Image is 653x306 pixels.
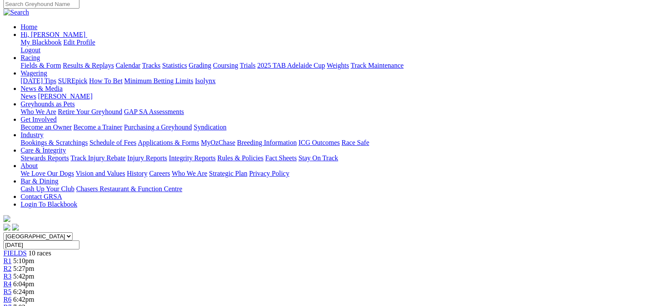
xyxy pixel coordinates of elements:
[257,62,325,69] a: 2025 TAB Adelaide Cup
[249,170,289,177] a: Privacy Policy
[3,215,10,222] img: logo-grsa-white.png
[21,100,75,108] a: Greyhounds as Pets
[21,162,38,169] a: About
[3,9,29,16] img: Search
[13,257,34,264] span: 5:10pm
[76,170,125,177] a: Vision and Values
[142,62,161,69] a: Tracks
[3,296,12,303] a: R6
[70,154,125,162] a: Track Injury Rebate
[13,265,34,272] span: 5:27pm
[3,249,27,257] a: FIELDS
[13,280,34,288] span: 6:04pm
[127,154,167,162] a: Injury Reports
[217,154,264,162] a: Rules & Policies
[21,31,85,38] span: Hi, [PERSON_NAME]
[21,177,58,185] a: Bar & Dining
[138,139,199,146] a: Applications & Forms
[237,139,297,146] a: Breeding Information
[124,123,192,131] a: Purchasing a Greyhound
[21,23,37,30] a: Home
[21,46,40,54] a: Logout
[21,77,650,85] div: Wagering
[327,62,349,69] a: Weights
[21,93,36,100] a: News
[341,139,369,146] a: Race Safe
[21,154,650,162] div: Care & Integrity
[21,123,650,131] div: Get Involved
[124,77,193,84] a: Minimum Betting Limits
[58,108,122,115] a: Retire Your Greyhound
[21,62,61,69] a: Fields & Form
[21,62,650,69] div: Racing
[21,77,56,84] a: [DATE] Tips
[89,77,123,84] a: How To Bet
[21,154,69,162] a: Stewards Reports
[21,185,74,192] a: Cash Up Your Club
[265,154,297,162] a: Fact Sheets
[240,62,255,69] a: Trials
[21,185,650,193] div: Bar & Dining
[73,123,122,131] a: Become a Trainer
[3,240,79,249] input: Select date
[162,62,187,69] a: Statistics
[12,224,19,231] img: twitter.svg
[21,39,650,54] div: Hi, [PERSON_NAME]
[89,139,136,146] a: Schedule of Fees
[3,265,12,272] a: R2
[38,93,92,100] a: [PERSON_NAME]
[21,139,650,147] div: Industry
[13,296,34,303] span: 6:42pm
[13,288,34,295] span: 6:24pm
[21,116,57,123] a: Get Involved
[124,108,184,115] a: GAP SA Assessments
[3,224,10,231] img: facebook.svg
[21,31,87,38] a: Hi, [PERSON_NAME]
[64,39,95,46] a: Edit Profile
[195,77,216,84] a: Isolynx
[149,170,170,177] a: Careers
[351,62,404,69] a: Track Maintenance
[3,257,12,264] a: R1
[21,170,650,177] div: About
[201,139,235,146] a: MyOzChase
[28,249,51,257] span: 10 races
[21,108,56,115] a: Who We Are
[189,62,211,69] a: Grading
[21,93,650,100] div: News & Media
[169,154,216,162] a: Integrity Reports
[21,54,40,61] a: Racing
[298,154,338,162] a: Stay On Track
[3,280,12,288] a: R4
[21,147,66,154] a: Care & Integrity
[21,193,62,200] a: Contact GRSA
[58,77,87,84] a: SUREpick
[172,170,207,177] a: Who We Are
[21,108,650,116] div: Greyhounds as Pets
[3,288,12,295] a: R5
[21,139,88,146] a: Bookings & Scratchings
[21,69,47,77] a: Wagering
[21,201,77,208] a: Login To Blackbook
[21,39,62,46] a: My Blackbook
[3,273,12,280] a: R3
[209,170,247,177] a: Strategic Plan
[13,273,34,280] span: 5:42pm
[115,62,140,69] a: Calendar
[21,85,63,92] a: News & Media
[76,185,182,192] a: Chasers Restaurant & Function Centre
[21,123,72,131] a: Become an Owner
[298,139,340,146] a: ICG Outcomes
[213,62,238,69] a: Coursing
[63,62,114,69] a: Results & Replays
[127,170,147,177] a: History
[21,170,74,177] a: We Love Our Dogs
[21,131,43,138] a: Industry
